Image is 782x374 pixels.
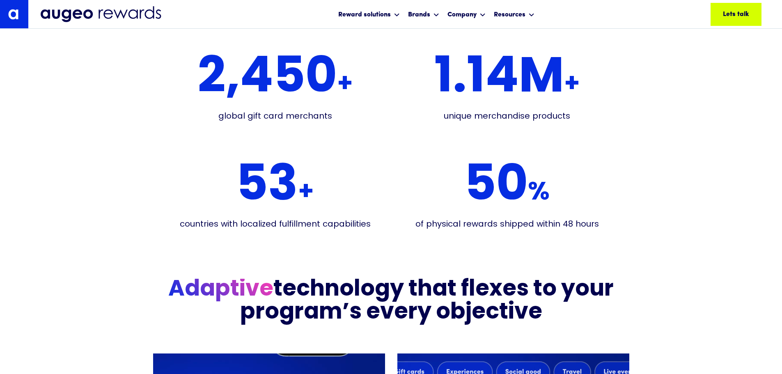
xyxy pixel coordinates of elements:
div: Resources [494,10,525,20]
a: Lets talk [711,3,761,26]
div: of physical rewards shipped within 48 hours [415,218,599,229]
span: + [337,73,353,98]
h3: technology that flexes to your program’s every objective [145,279,638,325]
div: unique merchandise products [444,110,570,122]
div: Reward solutions [338,10,391,20]
span: M [519,55,564,104]
div: Resources [492,3,537,25]
span: % [528,181,550,206]
div: Brands [406,3,441,25]
span: + [564,73,580,98]
span: 53 [236,163,298,212]
div: countries with localized fulfillment capabilities [180,218,371,229]
span: 1. [434,55,467,104]
span: + [298,181,314,206]
div: Company [445,3,488,25]
div: Brands [408,10,430,20]
div: Company [447,10,477,20]
span: 2,450 [197,55,337,104]
div: global gift card merchants [218,110,332,122]
div: Reward solutions [336,3,402,25]
span: 50 [464,163,528,212]
span: 14 [467,55,519,104]
span: Adaptive [168,279,273,301]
